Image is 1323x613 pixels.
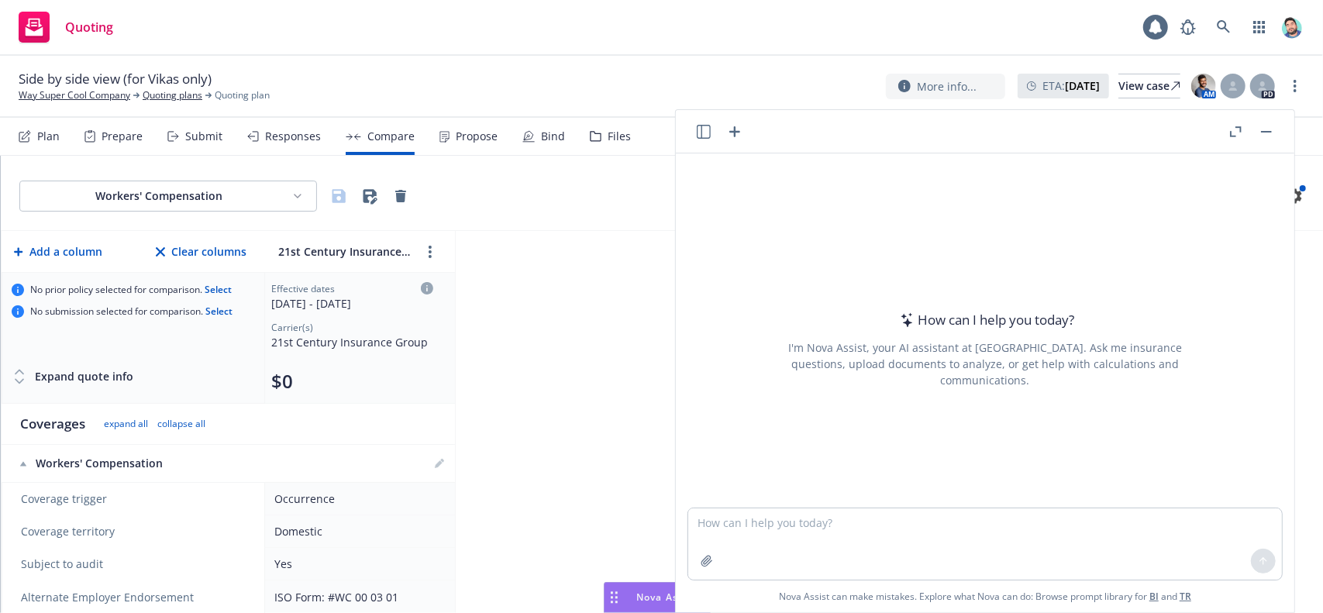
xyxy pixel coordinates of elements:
[30,305,233,318] span: No submission selected for comparison.
[1042,77,1100,94] span: ETA :
[21,590,194,605] span: Alternate Employer Endorsement
[1118,74,1180,98] a: View case
[271,369,293,394] button: $0
[274,556,439,572] div: Yes
[21,556,249,572] span: Subject to audit
[19,70,212,88] span: Side by side view (for Vikas only)
[265,130,321,143] div: Responses
[102,130,143,143] div: Prepare
[104,418,148,430] button: expand all
[65,21,113,33] span: Quoting
[21,524,249,539] span: Coverage territory
[1191,74,1216,98] img: photo
[153,236,250,267] button: Clear columns
[1149,590,1159,603] a: BI
[271,321,433,334] div: Carrier(s)
[37,130,60,143] div: Plan
[143,88,202,102] a: Quoting plans
[274,240,415,263] input: 21st Century Insurance Group
[430,454,449,473] a: editPencil
[271,282,433,312] div: Click to edit column carrier quote details
[1286,77,1304,95] a: more
[682,580,1288,612] span: Nova Assist can make mistakes. Explore what Nova can do: Browse prompt library for and
[271,334,433,350] div: 21st Century Insurance Group
[19,181,317,212] button: Workers' Compensation
[1244,12,1275,43] a: Switch app
[157,418,205,430] button: collapse all
[767,339,1203,388] div: I'm Nova Assist, your AI assistant at [GEOGRAPHIC_DATA]. Ask me insurance questions, upload docum...
[185,130,222,143] div: Submit
[604,582,711,613] button: Nova Assist
[608,130,631,143] div: Files
[274,589,439,605] div: ISO Form: #WC 00 03 01
[215,88,270,102] span: Quoting plan
[896,310,1074,330] div: How can I help you today?
[367,130,415,143] div: Compare
[271,282,433,295] div: Effective dates
[20,456,250,471] div: Workers' Compensation
[1280,15,1304,40] img: photo
[12,5,119,49] a: Quoting
[271,295,433,312] div: [DATE] - [DATE]
[12,361,133,392] button: Expand quote info
[886,74,1005,99] button: More info...
[19,88,130,102] a: Way Super Cool Company
[33,188,285,204] div: Workers' Compensation
[605,583,624,612] div: Drag to move
[20,415,85,433] div: Coverages
[1180,590,1191,603] a: TR
[421,243,439,261] a: more
[1065,78,1100,93] strong: [DATE]
[274,491,439,507] div: Occurrence
[636,591,698,604] span: Nova Assist
[30,284,232,296] span: No prior policy selected for comparison.
[1173,12,1204,43] a: Report a Bug
[1208,12,1239,43] a: Search
[541,130,565,143] div: Bind
[11,236,105,267] button: Add a column
[271,369,433,394] div: Total premium (click to edit billing info)
[274,523,439,539] div: Domestic
[456,130,498,143] div: Propose
[917,78,977,95] span: More info...
[21,491,249,507] span: Coverage trigger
